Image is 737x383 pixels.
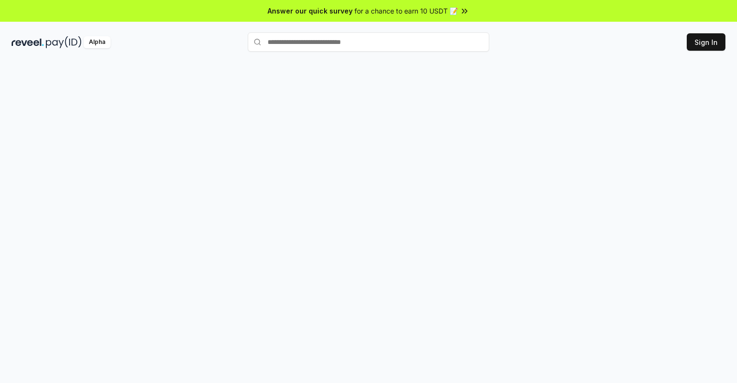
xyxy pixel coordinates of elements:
[354,6,458,16] span: for a chance to earn 10 USDT 📝
[12,36,44,48] img: reveel_dark
[268,6,353,16] span: Answer our quick survey
[84,36,111,48] div: Alpha
[687,33,725,51] button: Sign In
[46,36,82,48] img: pay_id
